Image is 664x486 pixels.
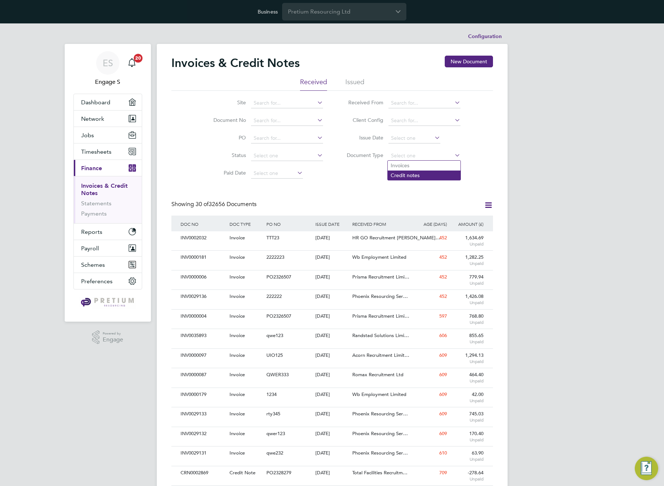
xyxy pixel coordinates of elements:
[204,169,246,176] label: Paid Date
[229,430,245,437] span: Invoice
[81,148,111,155] span: Timesheets
[341,152,383,158] label: Document Type
[451,280,484,286] span: Unpaid
[388,133,440,143] input: Select one
[266,371,289,378] span: QWER333
[449,407,486,426] div: 745.03
[439,332,447,339] span: 606
[204,117,246,123] label: Document No
[388,161,460,170] li: Invoices
[179,310,228,323] div: INV0000004
[451,241,484,247] span: Unpaid
[352,332,409,339] span: Randstad Solutions Limi…
[314,427,350,441] div: [DATE]
[266,274,291,280] span: PO2326507
[229,274,245,280] span: Invoice
[171,201,258,208] div: Showing
[352,235,440,241] span: HR GO Recruitment [PERSON_NAME]…
[179,251,228,264] div: INV0000181
[439,371,447,378] span: 609
[439,352,447,358] span: 609
[266,332,283,339] span: qwe123
[314,407,350,421] div: [DATE]
[74,224,142,240] button: Reports
[79,297,136,309] img: pretium-logo-retina.png
[229,470,255,476] span: Credit Note
[74,127,142,143] button: Jobs
[350,216,412,232] div: RECEIVED FROM
[388,116,460,126] input: Search for...
[74,111,142,127] button: Network
[352,391,406,397] span: Wb Employment Limited
[314,290,350,303] div: [DATE]
[81,182,128,197] a: Invoices & Credit Notes
[81,278,113,285] span: Preferences
[314,270,350,284] div: [DATE]
[266,391,277,397] span: 1234
[204,99,246,106] label: Site
[229,254,245,260] span: Invoice
[451,339,484,345] span: Unpaid
[314,251,350,264] div: [DATE]
[451,300,484,306] span: Unpaid
[439,293,447,299] span: 452
[74,94,142,110] a: Dashboard
[204,134,246,141] label: PO
[451,261,484,266] span: Unpaid
[449,231,486,250] div: 1,634.69
[451,437,484,443] span: Unpaid
[81,132,94,139] span: Jobs
[439,313,447,319] span: 597
[229,450,245,456] span: Invoice
[179,329,228,343] div: INV0035893
[81,245,99,252] span: Payroll
[229,352,245,358] span: Invoice
[258,8,278,15] label: Business
[251,151,323,161] input: Select one
[449,349,486,368] div: 1,294.13
[81,261,105,268] span: Schemes
[341,99,383,106] label: Received From
[179,446,228,460] div: INV0029131
[449,446,486,466] div: 63.90
[314,388,350,401] div: [DATE]
[125,51,139,75] a: 20
[73,297,142,309] a: Go to home page
[266,430,285,437] span: qwer123
[81,210,107,217] a: Payments
[74,257,142,273] button: Schemes
[314,446,350,460] div: [DATE]
[449,466,486,485] div: -278.64
[266,254,284,260] span: 2222223
[229,235,245,241] span: Invoice
[179,407,228,421] div: INV0029133
[266,470,291,476] span: PO2328279
[314,216,350,232] div: ISSUE DATE
[266,313,291,319] span: PO2326507
[265,216,314,232] div: PO NO
[251,133,323,143] input: Search for...
[352,352,409,358] span: Acorn Recruitment Limit…
[179,466,228,480] div: CRN0002869
[266,293,282,299] span: 222222
[74,273,142,289] button: Preferences
[388,98,460,108] input: Search for...
[341,117,383,123] label: Client Config
[314,349,350,362] div: [DATE]
[451,398,484,404] span: Unpaid
[266,411,280,417] span: rty345
[412,216,449,232] div: AGE (DAYS)
[204,152,246,158] label: Status
[451,476,484,482] span: Unpaid
[171,56,300,70] h2: Invoices & Credit Notes
[179,349,228,362] div: INV0000097
[74,160,142,176] button: Finance
[266,235,279,241] span: TTT23
[73,78,142,86] span: Engage S
[314,231,350,245] div: [DATE]
[449,251,486,270] div: 1,282.25
[439,274,447,280] span: 452
[352,430,408,437] span: Phoenix Resourcing Ser…
[196,201,209,208] span: 30 of
[635,457,658,480] button: Engage Resource Center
